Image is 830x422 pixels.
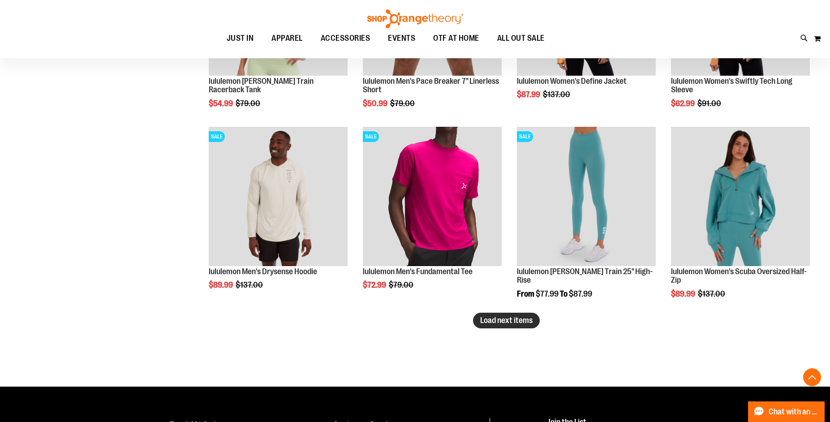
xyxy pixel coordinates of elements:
[209,280,234,289] span: $89.99
[358,122,506,312] div: product
[748,401,825,422] button: Chat with an Expert
[363,131,379,142] span: SALE
[803,368,821,386] button: Back To Top
[671,127,810,267] a: Product image for lululemon Womens Scuba Oversized Half Zip
[497,28,545,48] span: ALL OUT SALE
[543,90,572,99] span: $137.00
[517,90,542,99] span: $87.99
[671,77,792,95] a: lululemon Women's Swiftly Tech Long Sleeve
[363,99,389,108] span: $50.99
[271,28,303,48] span: APPAREL
[363,77,499,95] a: lululemon Men's Pace Breaker 7" Linerless Short
[517,289,534,298] span: From
[480,316,533,325] span: Load next items
[388,28,415,48] span: EVENTS
[697,99,722,108] span: $91.00
[204,122,352,312] div: product
[671,99,696,108] span: $62.99
[517,131,533,142] span: SALE
[363,127,502,267] a: OTF lululemon Mens The Fundamental T Wild BerrySALE
[569,289,592,298] span: $87.99
[209,267,317,276] a: lululemon Men's Drysense Hoodie
[209,77,314,95] a: lululemon [PERSON_NAME] Train Racerback Tank
[517,267,653,285] a: lululemon [PERSON_NAME] Train 25" High-Rise
[517,127,656,266] img: Product image for lululemon Womens Wunder Train High-Rise Tight 25in
[671,267,807,285] a: lululemon Women's Scuba Oversized Half-Zip
[363,127,502,266] img: OTF lululemon Mens The Fundamental T Wild Berry
[389,280,415,289] span: $79.00
[698,289,727,298] span: $137.00
[390,99,416,108] span: $79.00
[512,122,660,321] div: product
[366,9,464,28] img: Shop Orangetheory
[209,131,225,142] span: SALE
[560,289,568,298] span: To
[209,127,348,267] a: Product image for lululemon Mens Drysense Hoodie BoneSALE
[227,28,254,48] span: JUST IN
[473,313,540,328] button: Load next items
[209,99,234,108] span: $54.99
[517,77,627,86] a: lululemon Women's Define Jacket
[769,408,819,416] span: Chat with an Expert
[536,289,559,298] span: $77.99
[671,127,810,266] img: Product image for lululemon Womens Scuba Oversized Half Zip
[667,122,814,321] div: product
[517,127,656,267] a: Product image for lululemon Womens Wunder Train High-Rise Tight 25inSALE
[236,99,262,108] span: $79.00
[433,28,479,48] span: OTF AT HOME
[236,280,264,289] span: $137.00
[671,289,697,298] span: $89.99
[209,127,348,266] img: Product image for lululemon Mens Drysense Hoodie Bone
[363,280,387,289] span: $72.99
[321,28,370,48] span: ACCESSORIES
[363,267,473,276] a: lululemon Men's Fundamental Tee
